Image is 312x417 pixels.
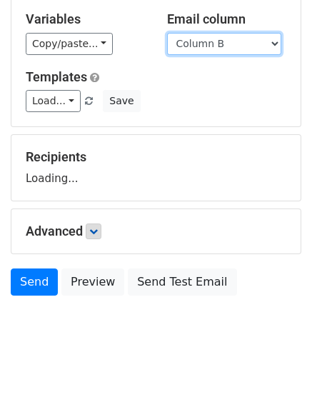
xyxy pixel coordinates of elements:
[26,33,113,55] a: Copy/paste...
[103,90,140,112] button: Save
[26,90,81,112] a: Load...
[241,348,312,417] iframe: Chat Widget
[26,149,286,165] h5: Recipients
[26,223,286,239] h5: Advanced
[11,268,58,296] a: Send
[26,149,286,186] div: Loading...
[26,11,146,27] h5: Variables
[61,268,124,296] a: Preview
[167,11,287,27] h5: Email column
[26,69,87,84] a: Templates
[128,268,236,296] a: Send Test Email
